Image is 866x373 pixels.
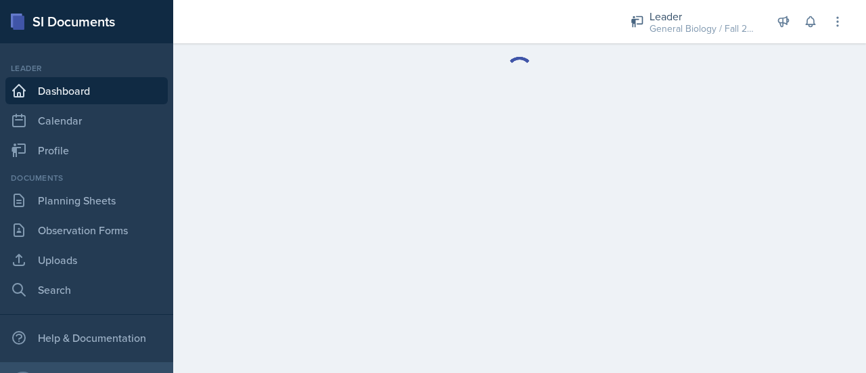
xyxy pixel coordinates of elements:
[5,137,168,164] a: Profile
[5,324,168,351] div: Help & Documentation
[5,77,168,104] a: Dashboard
[649,8,758,24] div: Leader
[5,217,168,244] a: Observation Forms
[5,246,168,273] a: Uploads
[5,107,168,134] a: Calendar
[5,62,168,74] div: Leader
[5,187,168,214] a: Planning Sheets
[5,276,168,303] a: Search
[5,172,168,184] div: Documents
[649,22,758,36] div: General Biology / Fall 2025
